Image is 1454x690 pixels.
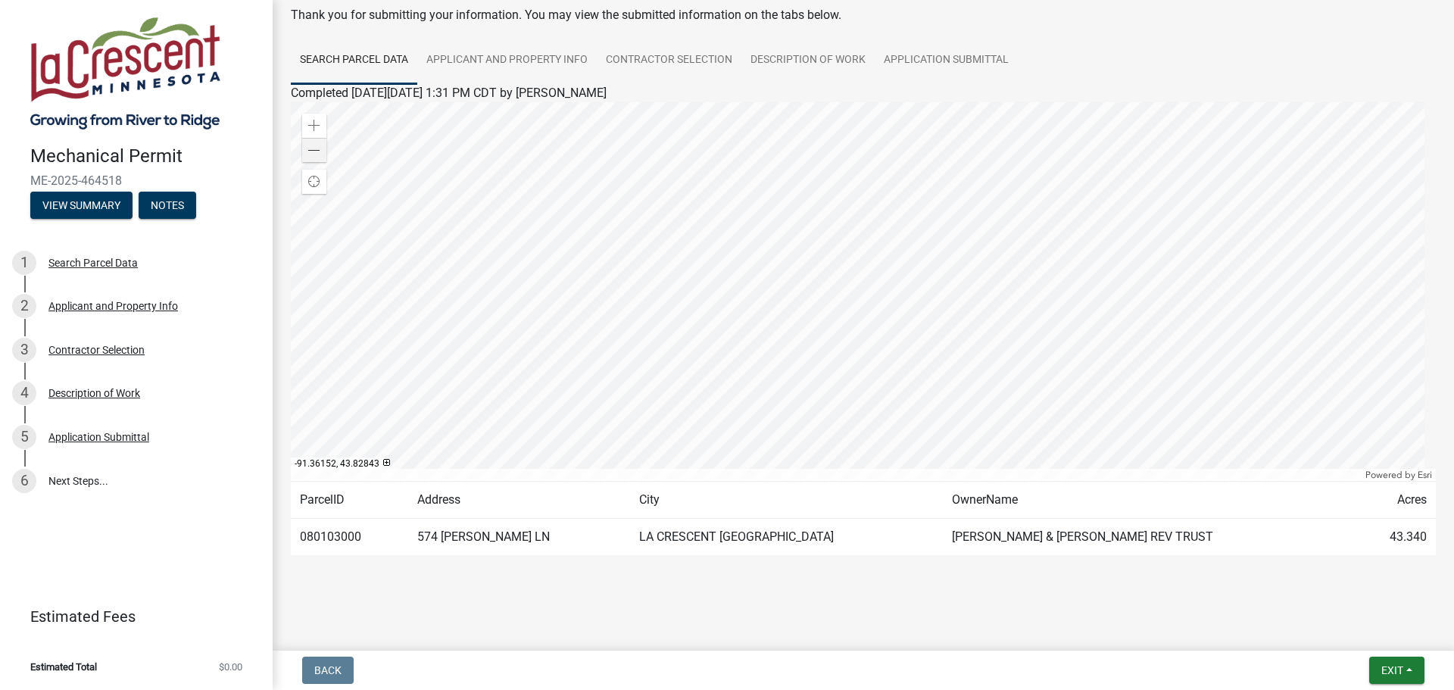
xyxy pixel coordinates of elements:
[302,138,326,162] div: Zoom out
[302,657,354,684] button: Back
[12,425,36,449] div: 5
[139,200,196,212] wm-modal-confirm: Notes
[1362,469,1436,481] div: Powered by
[12,601,248,632] a: Estimated Fees
[48,258,138,268] div: Search Parcel Data
[630,482,944,519] td: City
[408,482,630,519] td: Address
[1354,482,1436,519] td: Acres
[291,36,417,85] a: Search Parcel Data
[139,192,196,219] button: Notes
[12,294,36,318] div: 2
[1354,519,1436,556] td: 43.340
[12,251,36,275] div: 1
[219,662,242,672] span: $0.00
[30,173,242,188] span: ME-2025-464518
[943,482,1354,519] td: OwnerName
[417,36,597,85] a: Applicant and Property Info
[314,664,342,676] span: Back
[943,519,1354,556] td: [PERSON_NAME] & [PERSON_NAME] REV TRUST
[30,200,133,212] wm-modal-confirm: Summary
[291,519,408,556] td: 080103000
[48,301,178,311] div: Applicant and Property Info
[12,469,36,493] div: 6
[291,6,1436,24] div: Thank you for submitting your information. You may view the submitted information on the tabs below.
[597,36,741,85] a: Contractor Selection
[302,170,326,194] div: Find my location
[48,432,149,442] div: Application Submittal
[741,36,875,85] a: Description of Work
[630,519,944,556] td: LA CRESCENT [GEOGRAPHIC_DATA]
[408,519,630,556] td: 574 [PERSON_NAME] LN
[291,86,607,100] span: Completed [DATE][DATE] 1:31 PM CDT by [PERSON_NAME]
[12,338,36,362] div: 3
[48,388,140,398] div: Description of Work
[30,662,97,672] span: Estimated Total
[12,381,36,405] div: 4
[302,114,326,138] div: Zoom in
[30,145,261,167] h4: Mechanical Permit
[30,192,133,219] button: View Summary
[875,36,1018,85] a: Application Submittal
[1381,664,1403,676] span: Exit
[48,345,145,355] div: Contractor Selection
[1369,657,1424,684] button: Exit
[30,16,220,130] img: City of La Crescent, Minnesota
[291,482,408,519] td: ParcelID
[1418,470,1432,480] a: Esri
